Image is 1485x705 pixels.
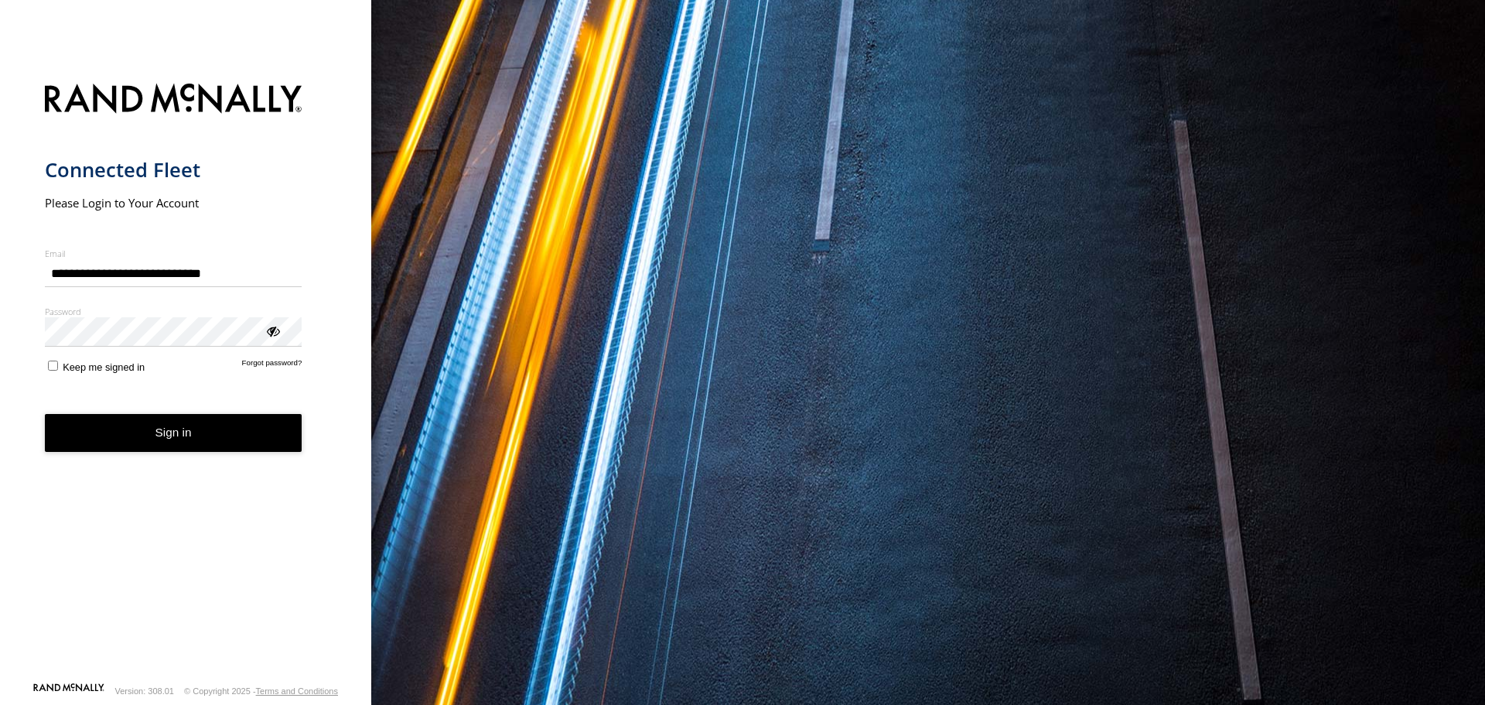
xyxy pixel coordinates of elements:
div: Version: 308.01 [115,686,174,696]
span: Keep me signed in [63,361,145,373]
div: © Copyright 2025 - [184,686,338,696]
label: Email [45,248,302,259]
form: main [45,74,327,682]
div: ViewPassword [265,323,280,338]
input: Keep me signed in [48,361,58,371]
h2: Please Login to Your Account [45,195,302,210]
a: Forgot password? [242,358,302,373]
h1: Connected Fleet [45,157,302,183]
a: Terms and Conditions [256,686,338,696]
button: Sign in [45,414,302,452]
img: Rand McNally [45,80,302,120]
a: Visit our Website [33,683,104,699]
label: Password [45,306,302,317]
